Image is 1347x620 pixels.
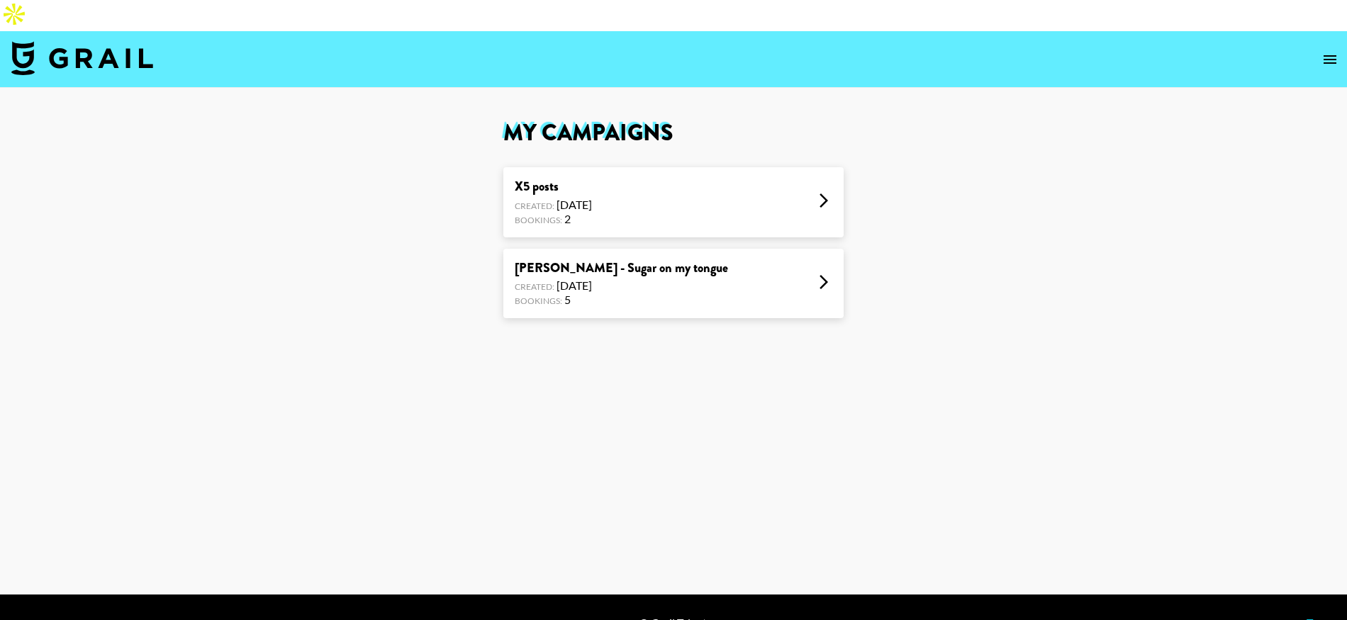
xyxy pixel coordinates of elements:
[515,260,728,276] div: [PERSON_NAME] - Sugar on my tongue
[515,281,554,292] span: Created:
[1276,549,1330,603] iframe: Drift Widget Chat Controller
[515,293,728,307] div: 5
[1316,45,1344,74] button: open drawer
[11,41,153,75] img: Grail Talent
[515,278,728,293] div: [DATE]
[515,179,592,195] div: X5 posts
[515,215,562,225] span: Bookings:
[515,295,562,306] span: Bookings:
[515,201,554,211] span: Created:
[515,198,592,212] div: [DATE]
[515,212,592,226] div: 2
[503,122,844,145] h1: My Campaigns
